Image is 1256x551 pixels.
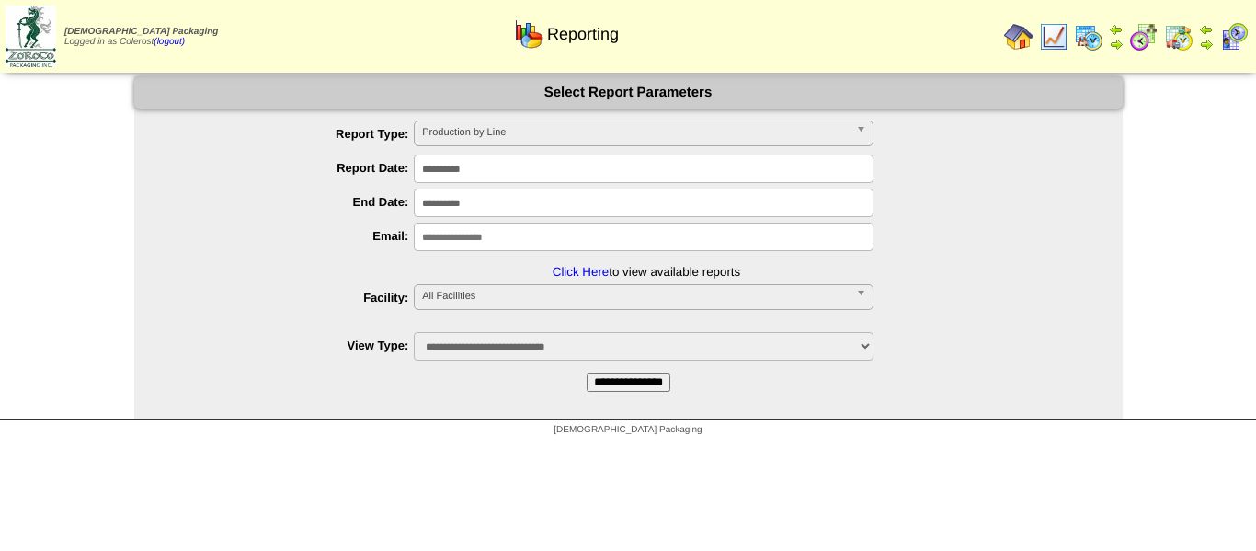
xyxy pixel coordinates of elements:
[134,76,1123,109] div: Select Report Parameters
[553,265,609,279] a: Click Here
[422,121,849,143] span: Production by Line
[64,27,218,47] span: Logged in as Colerost
[154,37,185,47] a: (logout)
[171,223,1123,279] li: to view available reports
[64,27,218,37] span: [DEMOGRAPHIC_DATA] Packaging
[1109,37,1124,52] img: arrowright.gif
[1109,22,1124,37] img: arrowleft.gif
[1199,22,1214,37] img: arrowleft.gif
[1074,22,1103,52] img: calendarprod.gif
[514,19,543,49] img: graph.gif
[1199,37,1214,52] img: arrowright.gif
[171,339,415,352] label: View Type:
[554,425,702,435] span: [DEMOGRAPHIC_DATA] Packaging
[422,285,849,307] span: All Facilities
[1004,22,1033,52] img: home.gif
[171,127,415,141] label: Report Type:
[171,161,415,175] label: Report Date:
[171,195,415,209] label: End Date:
[171,291,415,304] label: Facility:
[1039,22,1068,52] img: line_graph.gif
[547,25,619,44] span: Reporting
[1129,22,1159,52] img: calendarblend.gif
[171,229,415,243] label: Email:
[1164,22,1193,52] img: calendarinout.gif
[1219,22,1249,52] img: calendarcustomer.gif
[6,6,56,67] img: zoroco-logo-small.webp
